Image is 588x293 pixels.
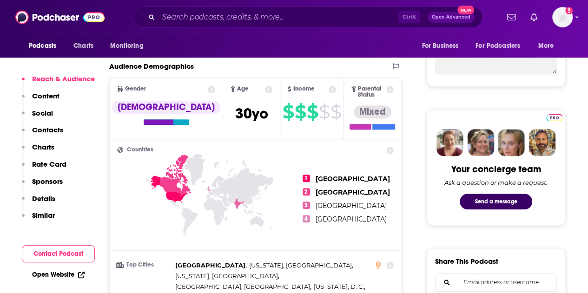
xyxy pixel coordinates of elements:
[303,188,310,195] span: 2
[316,175,390,183] span: [GEOGRAPHIC_DATA]
[552,7,573,27] button: Show profile menu
[527,9,541,25] a: Show notifications dropdown
[319,104,330,119] span: $
[529,129,555,156] img: Jon Profile
[422,39,458,52] span: For Business
[22,160,66,177] button: Rate Card
[22,177,63,194] button: Sponsors
[469,37,534,55] button: open menu
[552,7,573,27] img: User Profile
[32,109,53,117] p: Social
[314,281,365,292] span: ,
[159,10,398,25] input: Search podcasts, credits, & more...
[432,15,470,20] span: Open Advanced
[303,215,310,222] span: 4
[67,37,99,55] a: Charts
[451,163,541,175] div: Your concierge team
[22,211,55,228] button: Similar
[32,91,59,100] p: Content
[428,12,475,23] button: Open AdvancedNew
[175,283,310,290] span: [GEOGRAPHIC_DATA], [GEOGRAPHIC_DATA]
[330,104,341,119] span: $
[32,125,63,134] p: Contacts
[354,105,391,118] div: Mixed
[32,74,95,83] p: Reach & Audience
[415,37,470,55] button: open menu
[546,112,562,121] a: Pro website
[175,272,278,280] span: [US_STATE], [GEOGRAPHIC_DATA]
[314,283,364,290] span: [US_STATE], D. C.
[73,39,93,52] span: Charts
[503,9,519,25] a: Show notifications dropdown
[316,215,387,223] span: [GEOGRAPHIC_DATA]
[358,86,384,98] span: Parental Status
[175,271,279,281] span: ,
[498,129,525,156] img: Jules Profile
[22,143,54,160] button: Charts
[32,177,63,186] p: Sponsors
[307,104,318,119] span: $
[436,129,463,156] img: Sydney Profile
[15,8,105,26] img: Podchaser - Follow, Share and Rate Podcasts
[22,91,59,109] button: Content
[22,245,95,262] button: Contact Podcast
[467,129,494,156] img: Barbara Profile
[117,262,172,268] h3: Top Cities
[249,260,353,271] span: ,
[476,39,520,52] span: For Podcasters
[460,194,532,209] button: Send a message
[435,257,498,266] h3: Share This Podcast
[32,271,85,279] a: Open Website
[235,104,268,123] span: 30 yo
[112,101,220,114] div: [DEMOGRAPHIC_DATA]
[444,179,548,186] div: Ask a question or make a request.
[532,37,566,55] button: open menu
[237,86,249,92] span: Age
[32,160,66,169] p: Rate Card
[546,114,562,121] img: Podchaser Pro
[303,202,310,209] span: 3
[125,86,146,92] span: Gender
[22,74,95,91] button: Reach & Audience
[303,175,310,182] span: 1
[109,62,194,71] h2: Audience Demographics
[316,202,387,210] span: [GEOGRAPHIC_DATA]
[127,147,153,153] span: Countries
[443,273,549,291] input: Email address or username...
[435,273,557,292] div: Search followers
[110,39,143,52] span: Monitoring
[552,7,573,27] span: Logged in as BrunswickDigital
[22,125,63,143] button: Contacts
[249,261,352,269] span: [US_STATE], [GEOGRAPHIC_DATA]
[32,211,55,220] p: Similar
[22,109,53,126] button: Social
[538,39,554,52] span: More
[22,37,68,55] button: open menu
[398,11,420,23] span: Ctrl K
[457,6,474,14] span: New
[175,261,245,269] span: [GEOGRAPHIC_DATA]
[293,86,314,92] span: Income
[22,194,55,211] button: Details
[133,7,482,28] div: Search podcasts, credits, & more...
[32,143,54,151] p: Charts
[295,104,306,119] span: $
[175,281,311,292] span: ,
[104,37,155,55] button: open menu
[316,188,390,196] span: [GEOGRAPHIC_DATA]
[175,260,247,271] span: ,
[565,7,573,14] svg: Add a profile image
[29,39,56,52] span: Podcasts
[283,104,294,119] span: $
[32,194,55,203] p: Details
